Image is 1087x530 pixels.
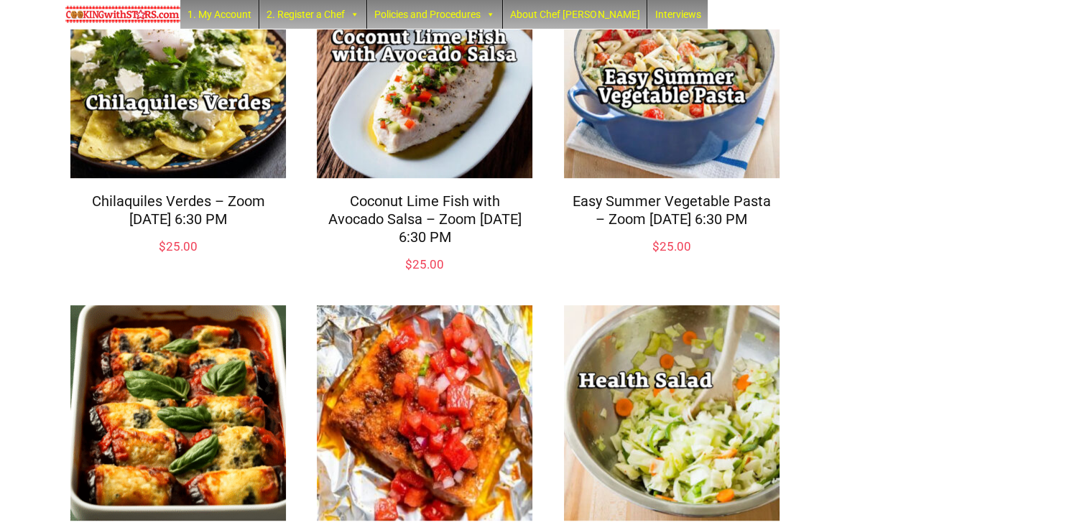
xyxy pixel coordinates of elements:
a: Chilaquiles Verdes – Zoom [DATE] 6:30 PM [92,192,265,228]
span: $ [159,239,166,254]
bdi: 25.00 [159,239,198,254]
span: $ [405,257,412,271]
img: Health Salad – Zoom Sunday Jan 26, 2025 @ 10:00 AM [560,302,782,524]
bdi: 25.00 [652,239,691,254]
a: Easy Summer Vegetable Pasta – Zoom [DATE] 6:30 PM [573,192,771,228]
bdi: 25.00 [405,257,444,271]
img: Foil Packet Spice Rubbed Fish With Watermelon Salsa – Zoom Monday Aug 4, 2025 @ 6:30 PM [313,302,536,524]
span: $ [652,239,660,254]
img: Chef Paula's Cooking With Stars [65,6,180,23]
img: Eggplant Roll-Ups with Creamy Ricotta and Spinach – Zoom Monday July 28, 2025 @ 6:30 PM [67,302,290,524]
a: Coconut Lime Fish with Avocado Salsa – Zoom [DATE] 6:30 PM [328,192,522,246]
